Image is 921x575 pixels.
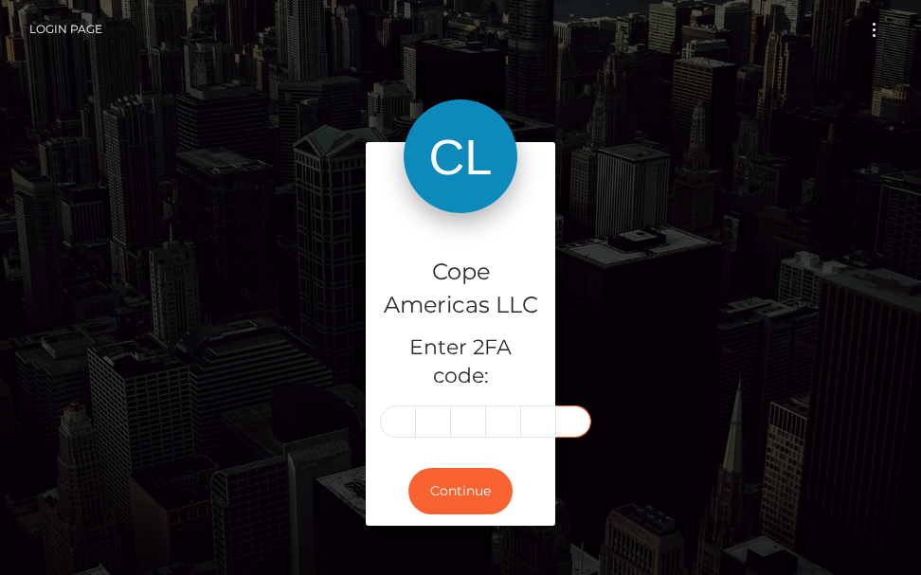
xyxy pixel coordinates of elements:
h5: Enter 2FA code: [380,333,541,392]
h4: Cope Americas LLC [380,256,541,322]
img: Cope Americas LLC [404,99,517,213]
button: Toggle navigation [857,17,892,43]
a: Login Page [29,9,102,49]
button: Continue [408,468,513,514]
